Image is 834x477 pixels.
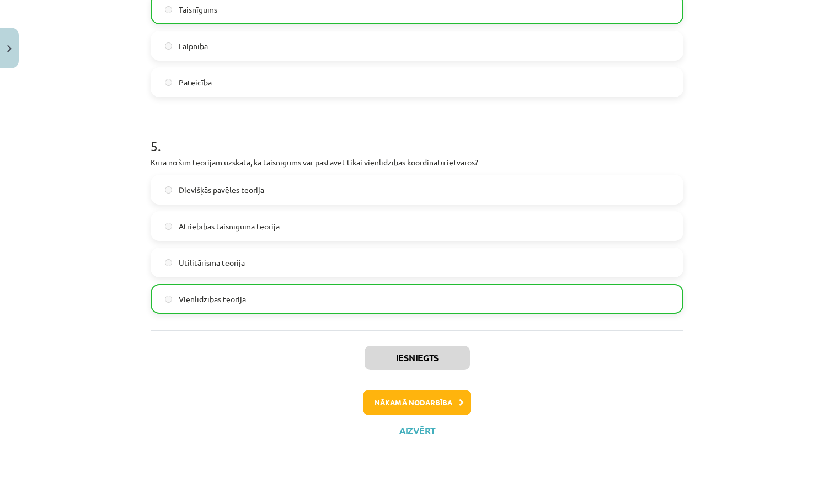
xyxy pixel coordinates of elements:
[7,45,12,52] img: icon-close-lesson-0947bae3869378f0d4975bcd49f059093ad1ed9edebbc8119c70593378902aed.svg
[179,257,245,269] span: Utilitārisma teorija
[179,77,212,88] span: Pateicība
[165,42,172,50] input: Laipnība
[365,346,470,370] button: Iesniegts
[165,6,172,13] input: Taisnīgums
[179,4,217,15] span: Taisnīgums
[165,79,172,86] input: Pateicība
[151,119,683,153] h1: 5 .
[396,425,438,436] button: Aizvērt
[179,293,246,305] span: Vienlīdzības teorija
[165,296,172,303] input: Vienlīdzības teorija
[165,186,172,194] input: Dievišķās pavēles teorija
[179,184,264,196] span: Dievišķās pavēles teorija
[165,259,172,266] input: Utilitārisma teorija
[179,221,280,232] span: Atriebības taisnīguma teorija
[363,390,471,415] button: Nākamā nodarbība
[165,223,172,230] input: Atriebības taisnīguma teorija
[179,40,208,52] span: Laipnība
[151,157,683,168] p: Kura no šīm teorijām uzskata, ka taisnīgums var pastāvēt tikai vienlīdzības koordinātu ietvaros?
